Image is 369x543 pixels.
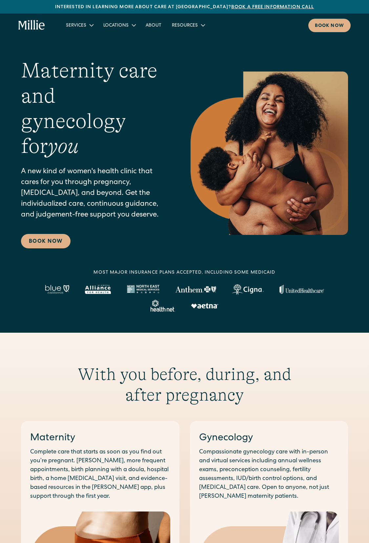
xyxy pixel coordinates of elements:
a: Book now [308,19,351,32]
div: Book now [315,23,344,30]
div: Locations [103,22,129,29]
a: home [18,20,45,30]
div: Services [61,20,98,31]
p: Complete care that starts as soon as you find out you’re pregnant. [PERSON_NAME], more frequent a... [30,448,170,501]
img: North East Medical Services logo [127,285,159,294]
p: A new kind of women's health clinic that cares for you through pregnancy, [MEDICAL_DATA], and bey... [21,167,164,221]
img: Healthnet logo [151,300,175,312]
div: Locations [98,20,140,31]
a: Book Now [21,234,71,248]
a: Maternity [30,433,75,443]
div: MOST MAJOR INSURANCE PLANS ACCEPTED, INCLUDING some MEDICAID [93,269,275,276]
h1: Maternity care and gynecology for [21,58,164,159]
div: Resources [167,20,210,31]
h2: With you before, during, and after pregnancy [59,364,311,405]
img: Alameda Alliance logo [85,285,111,294]
em: you [48,134,79,158]
img: Blue California logo [45,285,69,294]
img: Smiling mother with her baby in arms, celebrating body positivity and the nurturing bond of postp... [191,72,348,235]
img: Anthem Logo [175,286,216,293]
a: About [140,20,167,31]
div: Services [66,22,86,29]
img: Aetna logo [191,303,218,308]
img: United Healthcare logo [279,285,324,294]
p: Compassionate gynecology care with in-person and virtual services including annual wellness exams... [199,448,339,501]
a: Book a free information call [231,5,314,10]
img: Cigna logo [232,284,264,295]
div: Resources [172,22,198,29]
a: Gynecology [199,433,253,443]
